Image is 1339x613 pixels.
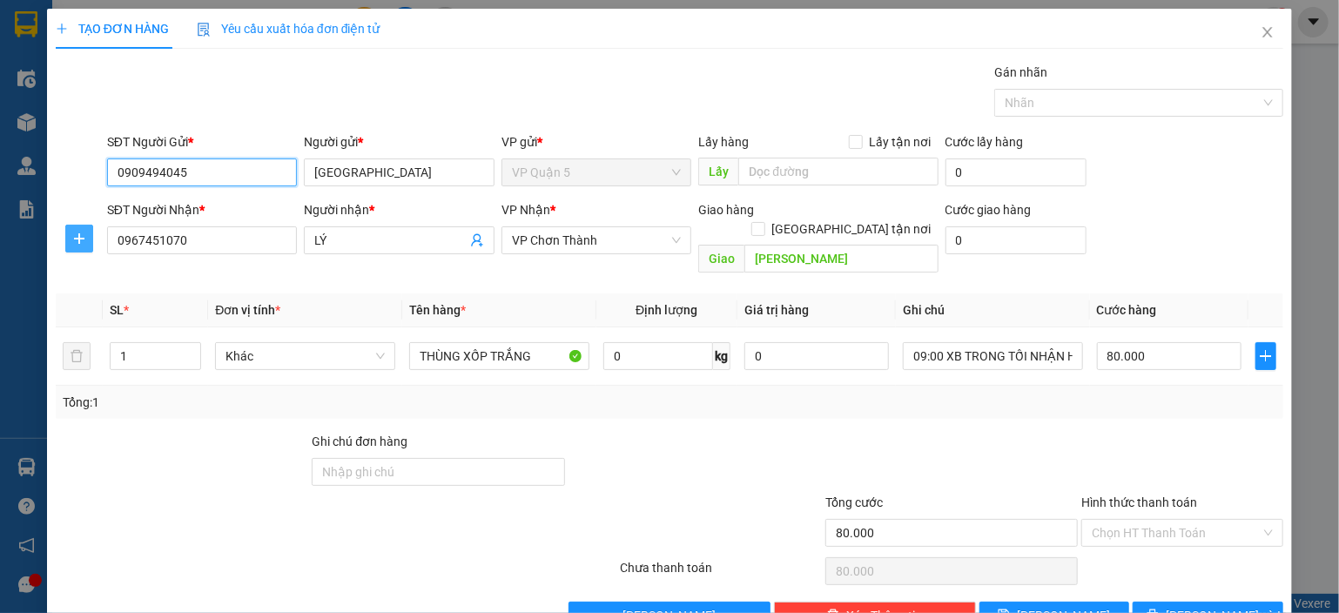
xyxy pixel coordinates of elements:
[713,342,730,370] span: kg
[409,303,466,317] span: Tên hàng
[197,23,211,37] img: icon
[225,343,385,369] span: Khác
[312,458,565,486] input: Ghi chú đơn hàng
[994,65,1047,79] label: Gán nhãn
[945,203,1032,217] label: Cước giao hàng
[66,232,92,246] span: plus
[636,303,697,317] span: Định lượng
[945,158,1087,186] input: Cước lấy hàng
[470,233,484,247] span: user-add
[304,132,495,152] div: Người gửi
[56,22,169,36] span: TẠO ĐƠN HÀNG
[744,245,938,273] input: Dọc đường
[744,303,809,317] span: Giá trị hàng
[1243,9,1292,57] button: Close
[197,22,380,36] span: Yêu cầu xuất hóa đơn điện tử
[110,303,124,317] span: SL
[945,135,1024,149] label: Cước lấy hàng
[63,393,518,412] div: Tổng: 1
[312,434,407,448] label: Ghi chú đơn hàng
[698,135,749,149] span: Lấy hàng
[1255,342,1276,370] button: plus
[698,158,738,185] span: Lấy
[409,342,589,370] input: VD: Bàn, Ghế
[698,203,754,217] span: Giao hàng
[744,342,889,370] input: 0
[501,203,550,217] span: VP Nhận
[501,132,692,152] div: VP gửi
[618,558,824,589] div: Chưa thanh toán
[1097,303,1157,317] span: Cước hàng
[863,132,939,152] span: Lấy tận nơi
[56,23,68,35] span: plus
[825,495,883,509] span: Tổng cước
[512,159,682,185] span: VP Quận 5
[65,225,93,253] button: plus
[765,219,939,239] span: [GEOGRAPHIC_DATA] tận nơi
[896,293,1090,327] th: Ghi chú
[1261,25,1275,39] span: close
[304,200,495,219] div: Người nhận
[63,342,91,370] button: delete
[107,132,298,152] div: SĐT Người Gửi
[107,200,298,219] div: SĐT Người Nhận
[215,303,280,317] span: Đơn vị tính
[1081,495,1197,509] label: Hình thức thanh toán
[698,245,744,273] span: Giao
[1256,349,1275,363] span: plus
[945,226,1087,254] input: Cước giao hàng
[512,227,682,253] span: VP Chơn Thành
[738,158,938,185] input: Dọc đường
[903,342,1083,370] input: Ghi Chú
